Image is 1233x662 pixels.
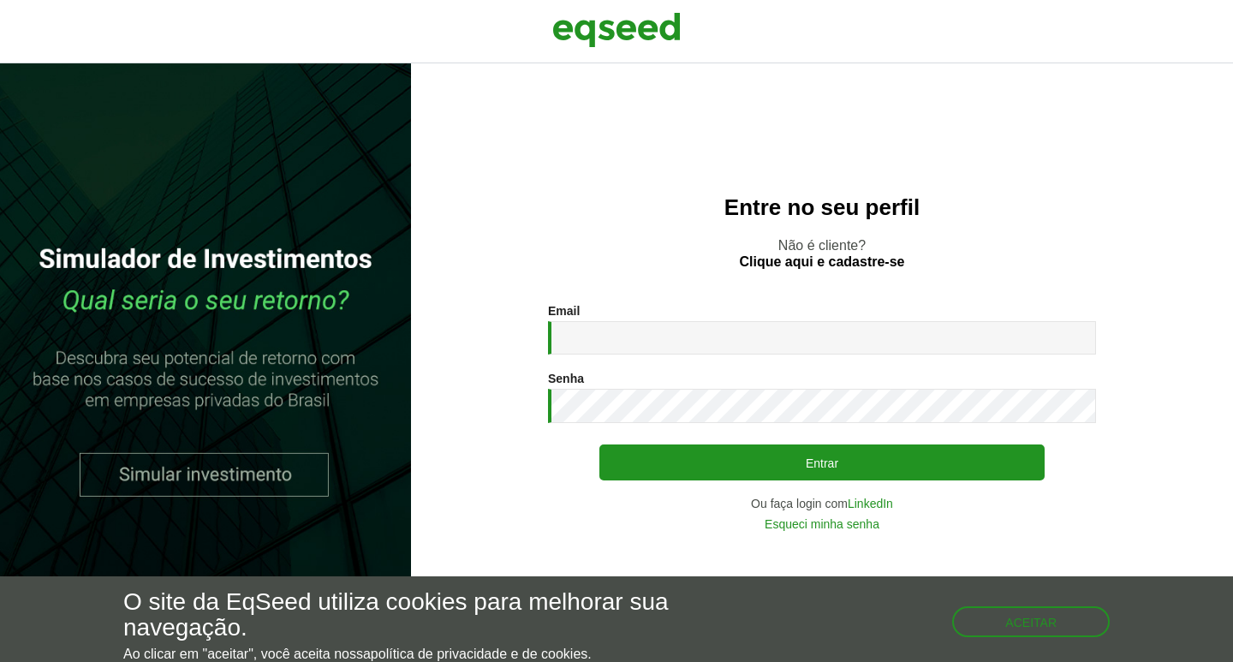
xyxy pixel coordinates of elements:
a: política de privacidade e de cookies [371,647,588,661]
a: Clique aqui e cadastre-se [740,255,905,269]
h5: O site da EqSeed utiliza cookies para melhorar sua navegação. [123,589,715,642]
p: Ao clicar em "aceitar", você aceita nossa . [123,646,715,662]
label: Senha [548,373,584,385]
a: LinkedIn [848,498,893,510]
button: Entrar [599,444,1045,480]
label: Email [548,305,580,317]
button: Aceitar [952,606,1110,637]
p: Não é cliente? [445,237,1199,270]
div: Ou faça login com [548,498,1096,510]
a: Esqueci minha senha [765,518,879,530]
img: EqSeed Logo [552,9,681,51]
h2: Entre no seu perfil [445,195,1199,220]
